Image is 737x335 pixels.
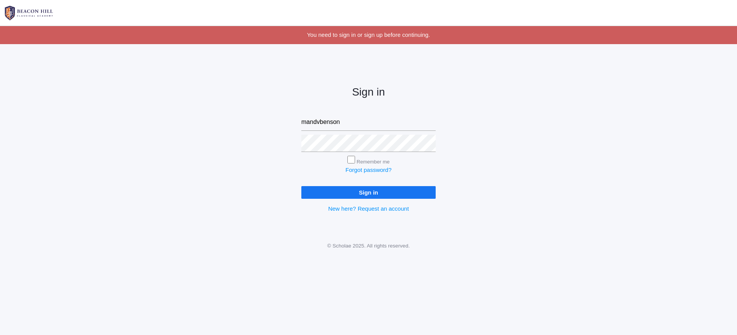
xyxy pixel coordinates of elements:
label: Remember me [357,159,390,165]
h2: Sign in [301,86,436,98]
input: Sign in [301,186,436,199]
input: Email address [301,114,436,131]
a: New here? Request an account [328,205,409,212]
a: Forgot password? [345,167,392,173]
